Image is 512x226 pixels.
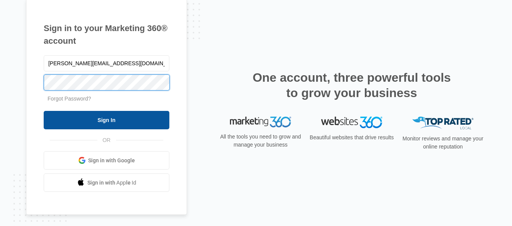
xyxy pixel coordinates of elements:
a: Forgot Password? [48,96,91,102]
a: Sign in with Google [44,151,169,170]
p: Monitor reviews and manage your online reputation [400,135,486,151]
img: Top Rated Local [412,117,474,129]
img: Websites 360 [321,117,382,128]
input: Email [44,55,169,71]
span: Sign in with Google [89,157,135,165]
input: Sign In [44,111,169,129]
span: Sign in with Apple Id [87,179,136,187]
p: Beautiful websites that drive results [309,134,395,142]
h1: Sign in to your Marketing 360® account [44,22,169,47]
p: All the tools you need to grow and manage your business [218,133,304,149]
span: OR [97,136,116,144]
img: Marketing 360 [230,117,291,127]
h2: One account, three powerful tools to grow your business [250,70,453,101]
a: Sign in with Apple Id [44,173,169,192]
